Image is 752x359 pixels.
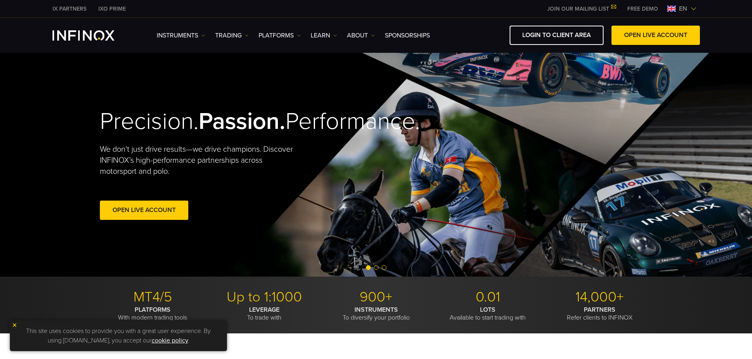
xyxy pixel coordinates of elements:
p: With modern trading tools [100,306,206,322]
img: yellow close icon [12,322,17,328]
a: INFINOX Logo [53,30,133,41]
p: We don't just drive results—we drive champions. Discover INFINOX’s high-performance partnerships ... [100,144,299,177]
a: INFINOX [92,5,132,13]
a: Instruments [157,31,205,40]
a: JOIN OUR MAILING LIST [541,6,621,12]
strong: INSTRUMENTS [354,306,398,314]
p: MT4/5 [100,288,206,306]
p: 900+ [323,288,429,306]
p: To diversify your portfolio [323,306,429,322]
a: OPEN LIVE ACCOUNT [611,26,700,45]
a: TRADING [215,31,249,40]
p: 0.01 [435,288,541,306]
a: INFINOX MENU [621,5,664,13]
strong: PLATFORMS [135,306,171,314]
span: en [676,4,690,13]
p: Refer clients to INFINOX [547,306,653,322]
p: This site uses cookies to provide you with a great user experience. By using [DOMAIN_NAME], you a... [14,324,223,347]
a: Learn [311,31,337,40]
span: Go to slide 1 [366,265,371,270]
span: Go to slide 2 [374,265,379,270]
p: Available to start trading with [435,306,541,322]
a: SPONSORSHIPS [385,31,430,40]
strong: PARTNERS [584,306,615,314]
span: Go to slide 3 [382,265,386,270]
strong: LOTS [480,306,495,314]
a: cookie policy [152,337,188,344]
a: INFINOX [47,5,92,13]
h2: Precision. Performance. [100,107,349,136]
strong: Passion. [199,107,285,136]
p: 14,000+ [547,288,653,306]
p: Up to 1:1000 [212,288,317,306]
strong: LEVERAGE [249,306,279,314]
a: LOGIN TO CLIENT AREA [510,26,604,45]
a: Open Live Account [100,201,188,220]
a: PLATFORMS [259,31,301,40]
p: To trade with [212,306,317,322]
a: ABOUT [347,31,375,40]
